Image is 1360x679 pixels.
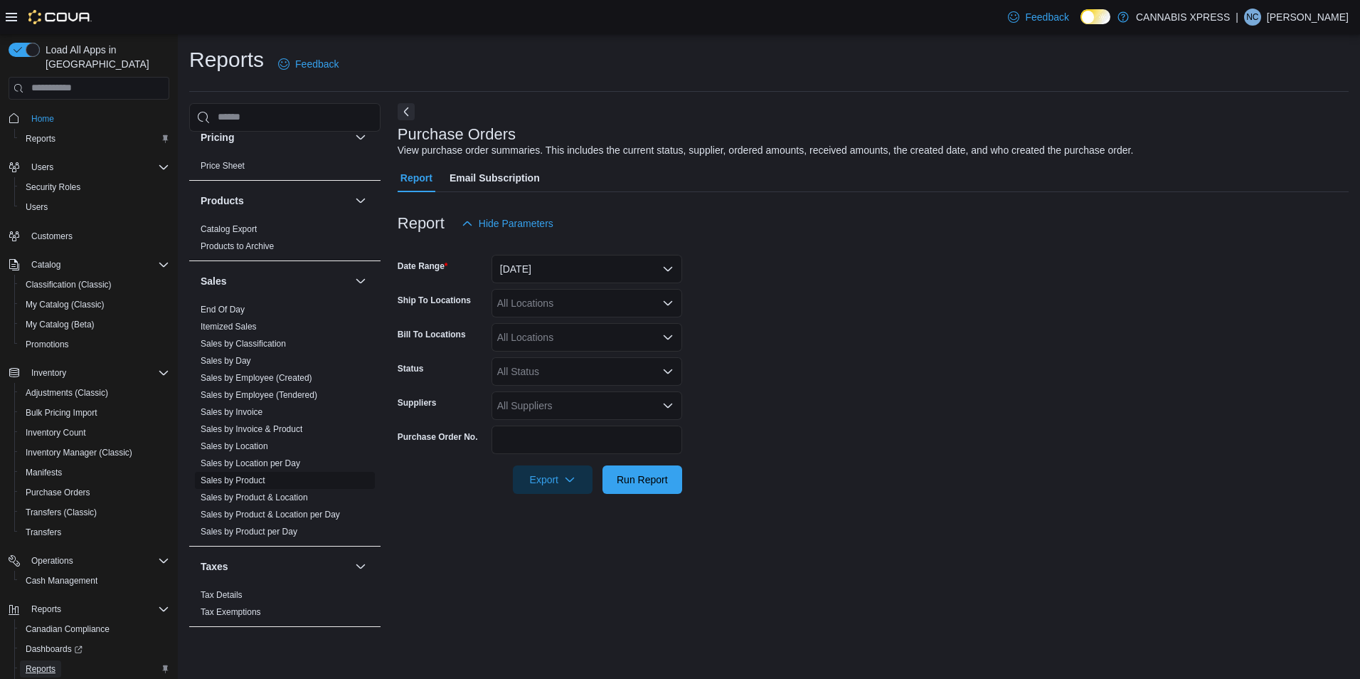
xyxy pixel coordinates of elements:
[201,274,349,288] button: Sales
[201,441,268,452] span: Sales by Location
[20,621,169,638] span: Canadian Compliance
[26,527,61,538] span: Transfers
[3,226,175,246] button: Customers
[26,159,59,176] button: Users
[201,606,261,618] span: Tax Exemptions
[20,130,61,147] a: Reports
[201,510,340,520] a: Sales by Product & Location per Day
[20,296,169,313] span: My Catalog (Classic)
[20,621,115,638] a: Canadian Compliance
[295,57,339,71] span: Feedback
[14,315,175,335] button: My Catalog (Beta)
[352,192,369,209] button: Products
[1002,3,1074,31] a: Feedback
[189,221,381,260] div: Products
[662,400,674,411] button: Open list of options
[189,586,381,626] div: Taxes
[602,465,682,494] button: Run Report
[513,465,593,494] button: Export
[398,215,445,232] h3: Report
[1136,9,1230,26] p: CANNABIS XPRESS
[20,296,110,313] a: My Catalog (Classic)
[398,397,437,409] label: Suppliers
[20,179,169,196] span: Security Roles
[26,110,169,127] span: Home
[492,255,682,283] button: [DATE]
[26,299,105,310] span: My Catalog (Classic)
[20,641,88,658] a: Dashboards
[201,590,243,600] a: Tax Details
[28,10,92,24] img: Cova
[201,223,257,235] span: Catalog Export
[26,663,55,675] span: Reports
[20,464,169,481] span: Manifests
[20,660,169,678] span: Reports
[14,275,175,295] button: Classification (Classic)
[14,659,175,679] button: Reports
[20,336,169,353] span: Promotions
[14,443,175,463] button: Inventory Manager (Classic)
[20,424,92,441] a: Inventory Count
[26,487,90,498] span: Purchase Orders
[1267,9,1349,26] p: [PERSON_NAME]
[201,241,274,252] span: Products to Archive
[398,431,478,443] label: Purchase Order No.
[201,559,349,574] button: Taxes
[20,641,169,658] span: Dashboards
[14,335,175,354] button: Promotions
[1236,9,1238,26] p: |
[352,129,369,146] button: Pricing
[3,157,175,177] button: Users
[26,447,132,458] span: Inventory Manager (Classic)
[352,558,369,575] button: Taxes
[26,279,112,290] span: Classification (Classic)
[26,407,97,419] span: Bulk Pricing Import
[20,179,86,196] a: Security Roles
[20,276,117,293] a: Classification (Classic)
[201,161,245,171] a: Price Sheet
[201,493,308,502] a: Sales by Product & Location
[3,363,175,383] button: Inventory
[201,338,286,349] span: Sales by Classification
[20,424,169,441] span: Inventory Count
[201,423,302,435] span: Sales by Invoice & Product
[201,424,302,434] a: Sales by Invoice & Product
[272,50,344,78] a: Feedback
[352,273,369,290] button: Sales
[201,559,228,574] h3: Taxes
[1244,9,1261,26] div: Nathan Chan
[26,387,108,399] span: Adjustments (Classic)
[20,384,169,401] span: Adjustments (Classic)
[26,552,79,569] button: Operations
[201,224,257,234] a: Catalog Export
[26,364,72,381] button: Inventory
[26,159,169,176] span: Users
[20,572,169,589] span: Cash Management
[1080,24,1081,25] span: Dark Mode
[14,522,175,542] button: Transfers
[26,133,55,144] span: Reports
[398,126,516,143] h3: Purchase Orders
[14,423,175,443] button: Inventory Count
[20,404,103,421] a: Bulk Pricing Import
[20,484,96,501] a: Purchase Orders
[201,322,257,332] a: Itemized Sales
[662,366,674,377] button: Open list of options
[201,372,312,384] span: Sales by Employee (Created)
[14,571,175,591] button: Cash Management
[201,607,261,617] a: Tax Exemptions
[20,199,169,216] span: Users
[26,601,169,618] span: Reports
[3,255,175,275] button: Catalog
[398,260,448,272] label: Date Range
[20,276,169,293] span: Classification (Classic)
[20,384,114,401] a: Adjustments (Classic)
[26,427,86,438] span: Inventory Count
[31,162,53,173] span: Users
[26,552,169,569] span: Operations
[201,339,286,349] a: Sales by Classification
[14,129,175,149] button: Reports
[40,43,169,71] span: Load All Apps in [GEOGRAPHIC_DATA]
[14,463,175,483] button: Manifests
[26,227,169,245] span: Customers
